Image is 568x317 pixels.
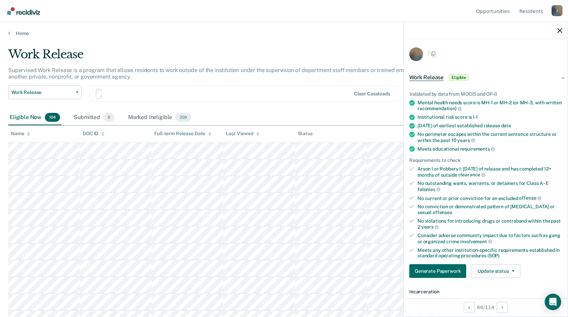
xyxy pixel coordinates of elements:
[11,90,73,95] span: Work Release
[11,131,30,137] div: Name
[409,74,444,81] span: Work Release
[487,253,499,258] span: (SOP)
[552,5,563,16] div: J
[552,5,563,16] button: Profile dropdown button
[409,91,562,97] div: Validated by data from MOCIS and OP-II
[8,67,430,80] p: Supervised Work Release is a program that allows residents to work outside of the institution und...
[154,131,212,137] div: Full-term Release Date
[545,294,561,310] div: Open Intercom Messenger
[418,131,562,143] div: No perimeter escapes within the current sentence structure or within the past 10
[404,67,568,89] div: Work ReleaseEligible
[418,146,562,152] div: Meets educational
[418,233,562,244] div: Consider adverse community impact due to factors such as gang or organized crime
[473,114,478,120] span: I-1
[104,113,114,122] span: 8
[418,123,562,129] div: [DATE] of earliest established release
[404,298,568,316] div: 66 / 114
[418,218,562,230] div: No violations for introducing drugs or contraband within the past 2
[8,47,434,67] div: Work Release
[421,224,439,230] span: years
[433,210,452,215] span: offenses
[418,204,562,215] div: No conviction or demonstrated pattern of [MEDICAL_DATA] or sexual
[176,113,191,122] span: 209
[418,166,562,178] div: Arson I or Robbery I: [DATE] of release and has completed 12+ months of outside
[472,264,520,278] button: Update status
[449,74,469,81] span: Eligible
[409,157,562,163] div: Requirements to check
[83,131,105,137] div: DOC ID
[7,7,40,15] img: Recidiviz
[501,123,511,128] span: date
[72,110,116,125] div: Submitted
[409,289,562,295] dt: Incarceration
[354,91,390,97] div: Clear caseloads
[458,172,486,177] span: clearance
[418,100,562,111] div: Mental health needs score is MH-1 or MH-2 (or MH-3, with written
[45,113,60,122] span: 104
[409,264,466,278] button: Generate Paperwork
[464,302,475,313] button: Previous Opportunity
[8,110,61,125] div: Eligible Now
[8,30,560,36] a: Home
[457,138,475,143] span: years
[418,180,562,192] div: No outstanding wants, warrants, or detainers for Class A–E
[418,114,562,120] div: Institutional risk score is
[460,146,495,152] span: requirements
[298,131,313,137] div: Status
[418,195,562,201] div: No current or prior conviction for an excluded
[418,247,562,259] div: Meets any other institution-specific requirements established in standard operating procedures
[418,106,462,111] span: recommendation)
[519,195,541,201] span: offense
[497,302,508,313] button: Next Opportunity
[418,187,440,192] span: felonies
[127,110,193,125] div: Marked Ineligible
[460,239,492,244] span: involvement
[226,131,259,137] div: Last Viewed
